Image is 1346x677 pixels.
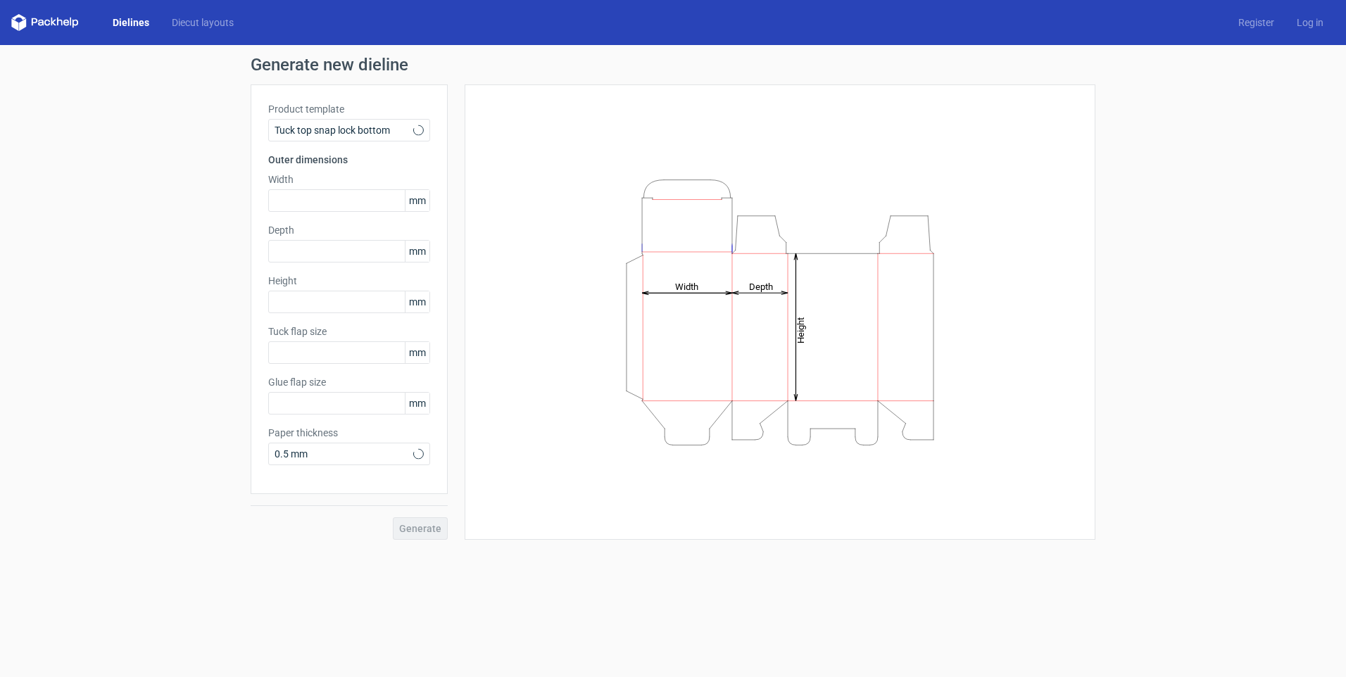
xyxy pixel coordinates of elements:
label: Paper thickness [268,426,430,440]
a: Log in [1285,15,1335,30]
label: Tuck flap size [268,324,430,338]
label: Product template [268,102,430,116]
span: 0.5 mm [275,447,413,461]
span: mm [405,241,429,262]
a: Dielines [101,15,161,30]
span: mm [405,342,429,363]
tspan: Depth [749,281,773,291]
a: Diecut layouts [161,15,245,30]
span: mm [405,291,429,312]
label: Glue flap size [268,375,430,389]
label: Width [268,172,430,186]
tspan: Height [795,317,806,343]
tspan: Width [675,281,698,291]
label: Height [268,274,430,288]
span: mm [405,393,429,414]
label: Depth [268,223,430,237]
span: Tuck top snap lock bottom [275,123,413,137]
a: Register [1227,15,1285,30]
h3: Outer dimensions [268,153,430,167]
h1: Generate new dieline [251,56,1095,73]
span: mm [405,190,429,211]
